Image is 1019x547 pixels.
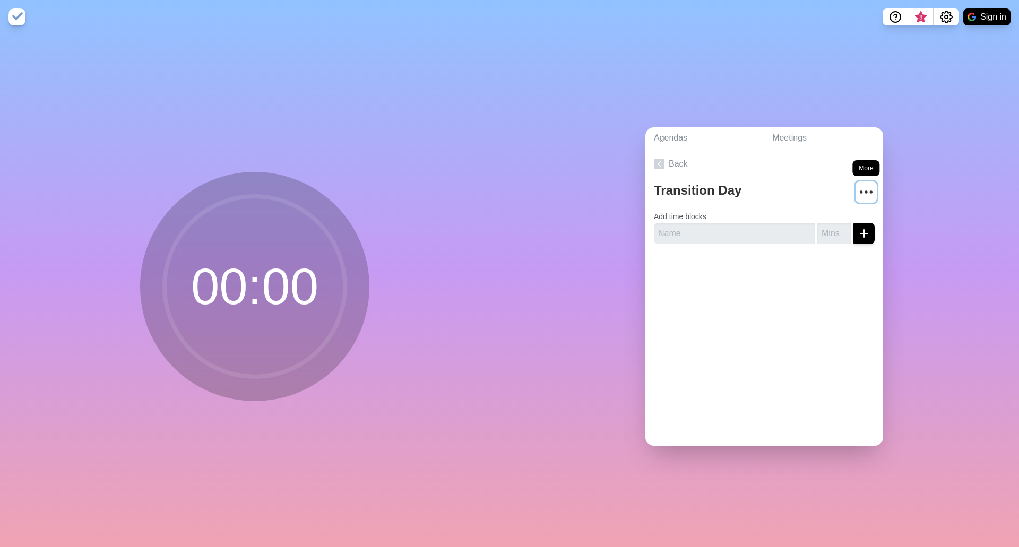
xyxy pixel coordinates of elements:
[917,13,925,22] span: 3
[856,181,877,203] button: More
[817,223,851,244] input: Mins
[654,223,815,244] input: Name
[883,8,908,25] button: Help
[645,127,764,149] a: Agendas
[963,8,1011,25] button: Sign in
[654,212,706,221] label: Add time blocks
[908,8,934,25] button: What’s new
[968,13,976,21] img: google logo
[764,127,883,149] a: Meetings
[8,8,25,25] img: timeblocks logo
[645,149,883,179] a: Back
[934,8,959,25] button: Settings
